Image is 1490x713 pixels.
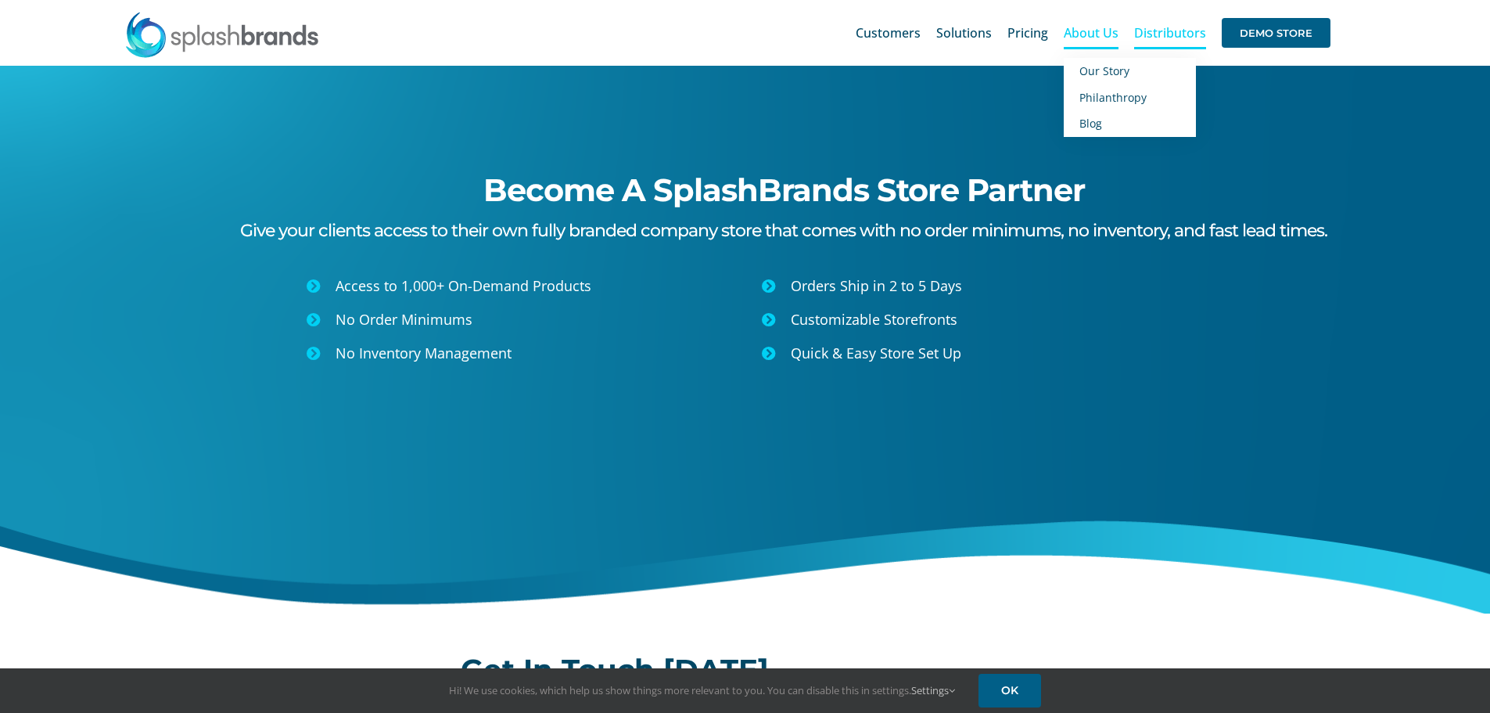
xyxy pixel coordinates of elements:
[124,11,320,58] img: SplashBrands.com Logo
[1134,27,1206,39] span: Distributors
[483,171,1085,209] span: Become A SplashBrands Store Partner
[911,683,955,697] a: Settings
[1079,90,1147,105] span: Philanthropy
[791,344,961,362] span: Quick & Easy Store Set Up
[856,27,921,39] span: Customers
[1064,27,1118,39] span: About Us
[240,220,1327,241] span: Give your clients access to their own fully branded company store that comes with no order minimu...
[336,344,512,362] span: No Inventory Management
[1222,18,1330,48] span: DEMO STORE
[791,276,962,295] span: Orders Ship in 2 to 5 Days
[856,8,1330,58] nav: Main Menu
[1007,8,1048,58] a: Pricing
[1222,8,1330,58] a: DEMO STORE
[461,654,1030,686] h2: Get In Touch [DATE]
[1064,85,1196,111] a: Philanthropy
[336,276,591,295] span: Access to 1,000+ On-Demand Products
[1134,8,1206,58] a: Distributors
[449,683,955,697] span: Hi! We use cookies, which help us show things more relevant to you. You can disable this in setti...
[978,674,1041,708] a: OK
[1079,116,1102,131] span: Blog
[791,310,957,329] span: Customizable Storefronts
[1064,110,1196,137] a: Blog
[1064,58,1196,85] a: Our Story
[1007,27,1048,39] span: Pricing
[856,8,921,58] a: Customers
[336,310,472,329] span: No Order Minimums
[936,27,992,39] span: Solutions
[1079,63,1129,78] span: Our Story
